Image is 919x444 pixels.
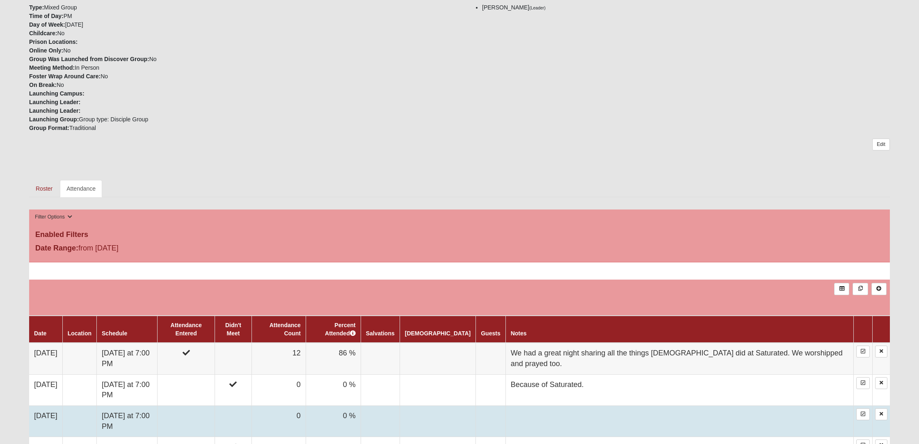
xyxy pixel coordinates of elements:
[505,343,853,374] td: We had a great night sharing all the things [DEMOGRAPHIC_DATA] did at Saturated. We worshipped an...
[856,377,870,389] a: Enter Attendance
[361,316,400,343] th: Salvations
[251,374,306,405] td: 0
[29,73,101,80] strong: Foster Wrap Around Care:
[68,330,91,337] a: Location
[511,330,527,337] a: Notes
[29,90,85,97] strong: Launching Campus:
[97,406,158,437] td: [DATE] at 7:00 PM
[97,374,158,405] td: [DATE] at 7:00 PM
[29,180,59,197] a: Roster
[270,322,301,337] a: Attendance Count
[29,107,80,114] strong: Launching Leader:
[34,330,46,337] a: Date
[325,322,356,337] a: Percent Attended
[102,330,127,337] a: Schedule
[97,343,158,374] td: [DATE] at 7:00 PM
[306,406,361,437] td: 0 %
[60,180,102,197] a: Attendance
[872,139,890,150] a: Edit
[29,39,78,45] strong: Prison Locations:
[29,374,62,405] td: [DATE]
[529,5,546,10] small: (Leader)
[35,243,78,254] label: Date Range:
[871,283,887,295] a: Alt+N
[29,125,69,131] strong: Group Format:
[29,243,316,256] div: from [DATE]
[32,213,75,221] button: Filter Options
[505,374,853,405] td: Because of Saturated.
[875,346,887,357] a: Delete
[29,406,62,437] td: [DATE]
[834,283,849,295] a: Export to Excel
[251,406,306,437] td: 0
[225,322,241,337] a: Didn't Meet
[400,316,476,343] th: [DEMOGRAPHIC_DATA]
[875,377,887,389] a: Delete
[29,56,149,62] strong: Group Was Launched from Discover Group:
[856,408,870,420] a: Enter Attendance
[35,230,884,239] h4: Enabled Filters
[476,316,505,343] th: Guests
[306,343,361,374] td: 86 %
[29,82,57,88] strong: On Break:
[29,64,75,71] strong: Meeting Method:
[29,47,63,54] strong: Online Only:
[29,99,80,105] strong: Launching Leader:
[29,116,79,123] strong: Launching Group:
[171,322,202,337] a: Attendance Entered
[29,21,65,28] strong: Day of Week:
[29,13,64,19] strong: Time of Day:
[306,374,361,405] td: 0 %
[251,343,306,374] td: 12
[875,408,887,420] a: Delete
[853,283,868,295] a: Merge Records into Merge Template
[29,343,62,374] td: [DATE]
[29,30,57,36] strong: Childcare:
[856,346,870,357] a: Enter Attendance
[482,3,890,12] li: [PERSON_NAME]
[29,4,44,11] strong: Type:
